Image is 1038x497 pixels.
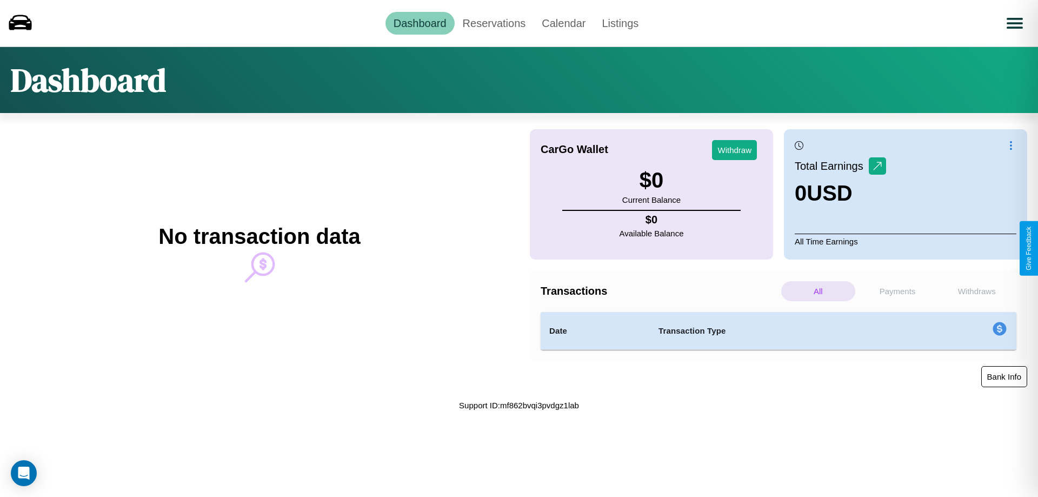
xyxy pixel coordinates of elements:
[620,226,684,241] p: Available Balance
[795,181,886,206] h3: 0 USD
[455,12,534,35] a: Reservations
[541,143,608,156] h4: CarGo Wallet
[981,366,1027,387] button: Bank Info
[622,168,681,193] h3: $ 0
[781,281,855,301] p: All
[1025,227,1033,270] div: Give Feedback
[620,214,684,226] h4: $ 0
[11,460,37,486] div: Open Intercom Messenger
[622,193,681,207] p: Current Balance
[795,234,1016,249] p: All Time Earnings
[940,281,1014,301] p: Withdraws
[594,12,647,35] a: Listings
[658,324,904,337] h4: Transaction Type
[541,312,1016,350] table: simple table
[534,12,594,35] a: Calendar
[1000,8,1030,38] button: Open menu
[861,281,935,301] p: Payments
[712,140,757,160] button: Withdraw
[795,156,869,176] p: Total Earnings
[459,398,579,413] p: Support ID: mf862bvqi3pvdgz1lab
[385,12,455,35] a: Dashboard
[541,285,778,297] h4: Transactions
[158,224,360,249] h2: No transaction data
[549,324,641,337] h4: Date
[11,58,166,102] h1: Dashboard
